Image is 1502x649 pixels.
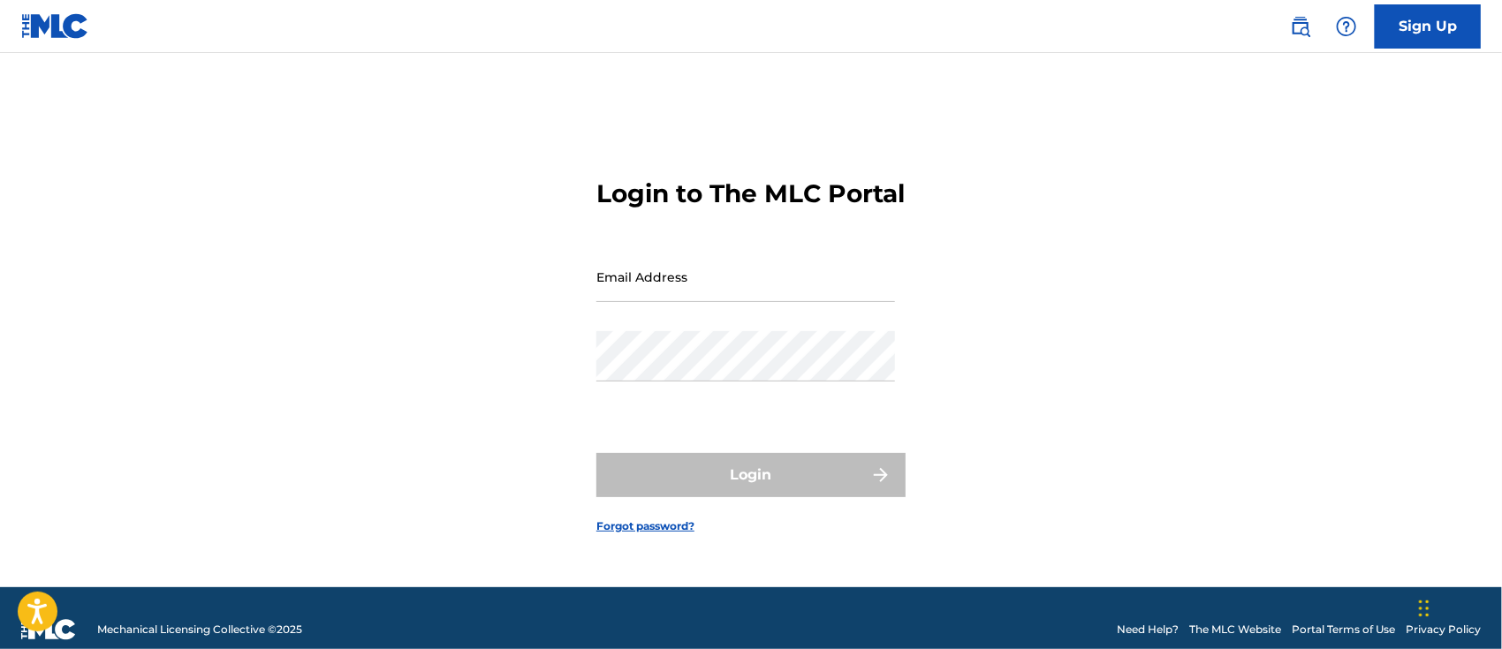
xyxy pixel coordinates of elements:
[1117,622,1179,638] a: Need Help?
[1406,622,1481,638] a: Privacy Policy
[1290,16,1311,37] img: search
[1419,582,1430,635] div: Drag
[1414,564,1502,649] iframe: Chat Widget
[1292,622,1395,638] a: Portal Terms of Use
[1329,9,1364,44] div: Help
[21,13,89,39] img: MLC Logo
[21,619,76,640] img: logo
[596,518,694,534] a: Forgot password?
[97,622,302,638] span: Mechanical Licensing Collective © 2025
[1189,622,1281,638] a: The MLC Website
[596,178,905,209] h3: Login to The MLC Portal
[1283,9,1318,44] a: Public Search
[1336,16,1357,37] img: help
[1375,4,1481,49] a: Sign Up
